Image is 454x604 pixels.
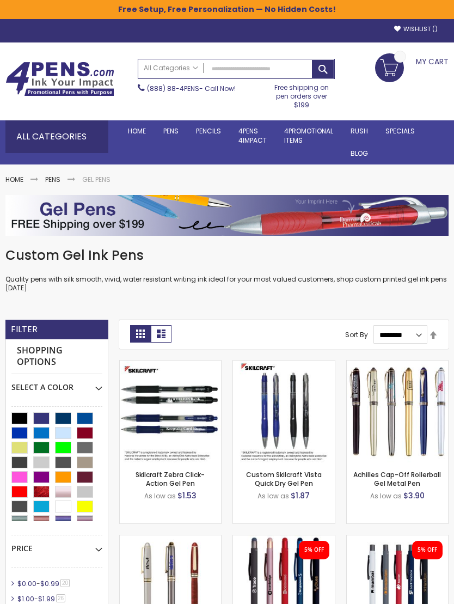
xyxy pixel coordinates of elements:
div: Free shipping on pen orders over $199 [268,79,335,110]
a: All Categories [138,59,204,77]
a: 4PROMOTIONALITEMS [275,120,342,151]
a: $0.00-$0.9920 [15,579,73,588]
span: $0.99 [40,579,59,588]
span: - Call Now! [147,84,236,93]
a: (888) 88-4PENS [147,84,199,93]
a: Rush [342,120,377,142]
div: 5% OFF [418,546,437,554]
a: Pencils [187,120,230,142]
a: Pens [45,175,60,184]
a: Wishlist [394,25,438,33]
span: Specials [385,126,415,136]
a: Skilcraft Zebra Click-Action Gel Pen [120,360,222,369]
strong: Shopping Options [11,339,102,374]
span: $0.00 [17,579,36,588]
a: Specials [377,120,424,142]
a: $1.00-$1.9926 [15,594,69,603]
span: As low as [370,491,402,501]
a: Personalized Recycled Fleetwood Satin Soft Touch Gel Click Pen [347,535,449,544]
div: All Categories [5,120,108,153]
span: Home [128,126,146,136]
a: Skilcraft Zebra Click-Action Gel Pen [136,470,205,488]
span: $3.90 [403,490,425,501]
a: 4Pens4impact [230,120,275,151]
span: $1.87 [291,490,310,501]
div: Quality pens with silk smooth, vivid, water resistant writing ink ideal for your most valued cust... [5,247,449,293]
span: As low as [257,491,289,501]
a: Imprinted Danish-II Cap-Off Brass Rollerball Heavy Brass Pen with Gold Accents [120,535,222,544]
span: 20 [60,579,70,587]
strong: Grid [130,325,151,343]
span: Pens [163,126,179,136]
span: 4Pens 4impact [238,126,267,144]
img: Custom Skilcraft Vista Quick Dry Gel Pen [233,361,335,462]
span: Blog [351,149,368,158]
div: Select A Color [11,374,102,393]
img: Skilcraft Zebra Click-Action Gel Pen [120,361,222,462]
span: All Categories [144,64,198,72]
img: Achilles Cap-Off Rollerball Gel Metal Pen [347,361,449,462]
a: Home [119,120,155,142]
div: 5% OFF [304,546,324,554]
a: Custom Recycled Fleetwood MonoChrome Stylus Satin Soft Touch Gel Pen [233,535,335,544]
span: As low as [144,491,176,501]
strong: Gel Pens [82,175,111,184]
strong: Filter [11,324,38,335]
a: Custom Skilcraft Vista Quick Dry Gel Pen [246,470,322,488]
a: Achilles Cap-Off Rollerball Gel Metal Pen [347,360,449,369]
span: Pencils [196,126,221,136]
div: Price [11,535,102,554]
a: Custom Skilcraft Vista Quick Dry Gel Pen [233,360,335,369]
h1: Custom Gel Ink Pens [5,247,449,264]
span: 4PROMOTIONAL ITEMS [284,126,333,144]
label: Sort By [345,330,368,339]
img: Gel Pens [5,195,449,236]
img: 4Pens Custom Pens and Promotional Products [5,62,114,96]
span: $1.99 [38,594,55,603]
span: 26 [56,594,65,602]
a: Home [5,175,23,184]
a: Pens [155,120,187,142]
span: $1.00 [17,594,34,603]
a: Blog [342,143,377,164]
span: Rush [351,126,368,136]
a: Achilles Cap-Off Rollerball Gel Metal Pen [353,470,441,488]
span: $1.53 [177,490,197,501]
